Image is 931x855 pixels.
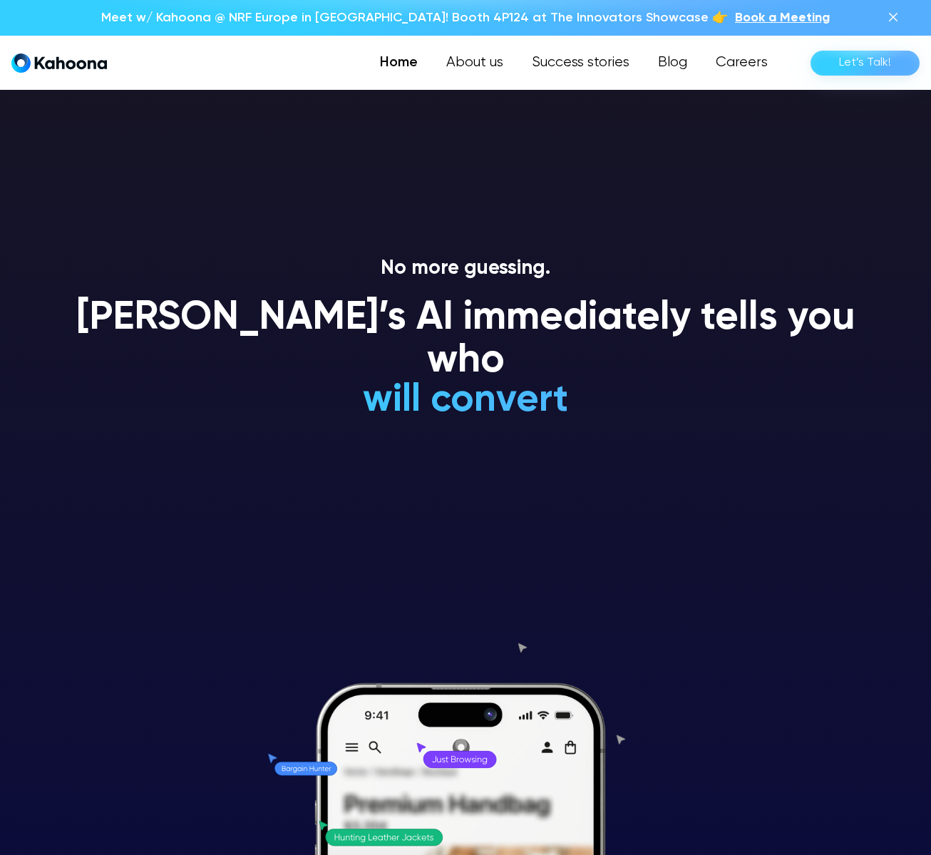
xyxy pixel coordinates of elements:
span: Book a Meeting [735,11,830,24]
h1: will convert [256,379,676,421]
a: home [11,53,107,73]
g: Just Browsing [432,757,487,765]
a: Home [366,48,432,77]
a: Blog [644,48,701,77]
p: Meet w/ Kahoona @ NRF Europe in [GEOGRAPHIC_DATA]! Booth 4P124 at The Innovators Showcase 👉 [101,9,728,27]
h1: [PERSON_NAME]’s AI immediately tells you who [59,297,872,382]
a: Let’s Talk! [811,51,920,76]
a: Careers [701,48,782,77]
div: Let’s Talk! [839,51,891,74]
p: No more guessing. [59,257,872,281]
a: Book a Meeting [735,9,830,27]
a: Success stories [518,48,644,77]
a: About us [432,48,518,77]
